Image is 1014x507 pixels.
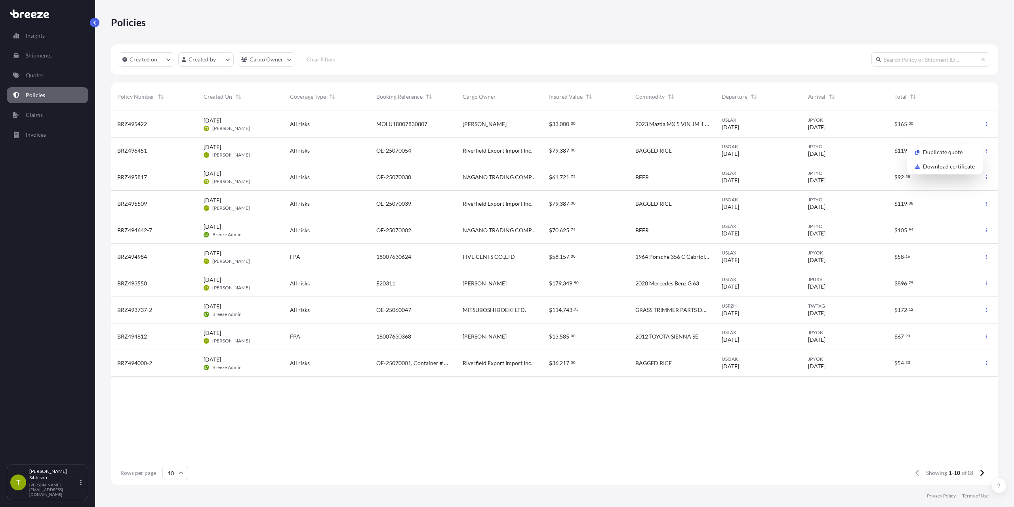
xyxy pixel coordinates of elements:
a: Duplicate quote [909,146,981,159]
p: Policies [111,16,146,29]
a: Download certificate [909,160,981,173]
p: Download certificate [923,163,975,170]
p: Duplicate quote [923,148,963,156]
div: Actions [907,144,983,174]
